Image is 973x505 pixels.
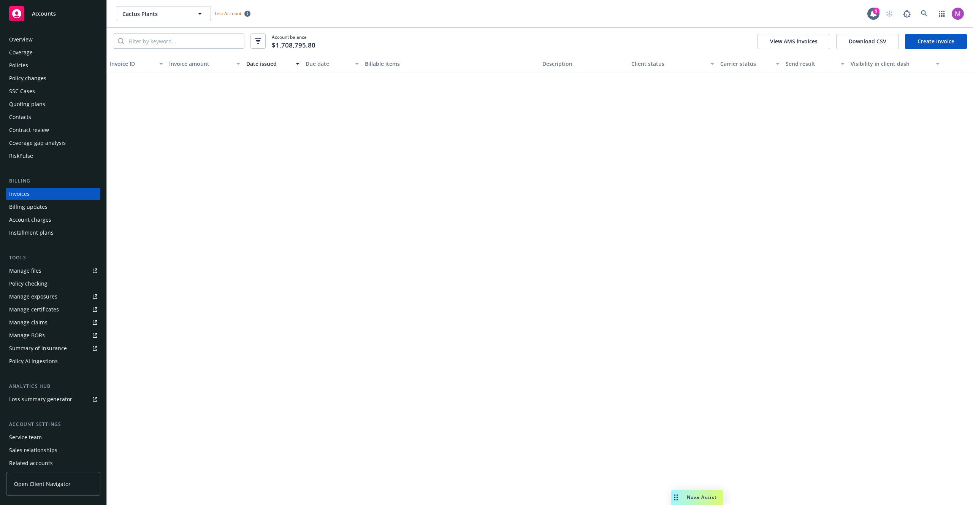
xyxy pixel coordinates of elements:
[9,265,41,277] div: Manage files
[246,60,291,68] div: Date issued
[631,60,706,68] div: Client status
[6,59,100,71] a: Policies
[9,59,28,71] div: Policies
[6,393,100,405] a: Loss summary generator
[9,393,72,405] div: Loss summary generator
[118,38,124,44] svg: Search
[243,55,303,73] button: Date issued
[211,10,254,17] span: Test Account
[6,421,100,428] div: Account settings
[272,34,315,49] span: Account balance
[6,431,100,443] a: Service team
[836,34,899,49] button: Download CSV
[6,383,100,390] div: Analytics hub
[9,46,33,59] div: Coverage
[6,291,100,303] a: Manage exposures
[6,46,100,59] a: Coverage
[9,137,66,149] div: Coverage gap analysis
[9,355,58,367] div: Policy AI ingestions
[166,55,243,73] button: Invoice amount
[6,254,100,262] div: Tools
[851,60,931,68] div: Visibility in client dash
[6,137,100,149] a: Coverage gap analysis
[9,431,42,443] div: Service team
[628,55,717,73] button: Client status
[169,60,232,68] div: Invoice amount
[917,6,932,21] a: Search
[6,150,100,162] a: RiskPulse
[6,444,100,456] a: Sales relationships
[9,214,51,226] div: Account charges
[9,124,49,136] div: Contract review
[6,124,100,136] a: Contract review
[6,177,100,185] div: Billing
[214,10,241,17] span: Test Account
[116,6,211,21] button: Cactus Plants
[9,72,46,84] div: Policy changes
[6,265,100,277] a: Manage files
[365,60,537,68] div: Billable items
[9,444,57,456] div: Sales relationships
[905,34,967,49] a: Create Invoice
[6,72,100,84] a: Policy changes
[720,60,771,68] div: Carrier status
[6,33,100,46] a: Overview
[362,55,540,73] button: Billable items
[124,34,244,48] input: Filter by keyword...
[9,303,59,316] div: Manage certificates
[9,98,45,110] div: Quoting plans
[6,329,100,341] a: Manage BORs
[9,291,57,303] div: Manage exposures
[122,10,188,18] span: Cactus Plants
[934,6,949,21] a: Switch app
[6,278,100,290] a: Policy checking
[306,60,350,68] div: Due date
[9,342,67,354] div: Summary of insurance
[687,494,717,500] span: Nova Assist
[303,55,362,73] button: Due date
[6,227,100,239] a: Installment plans
[6,111,100,123] a: Contacts
[9,188,30,200] div: Invoices
[848,55,943,73] button: Visibility in client dash
[6,214,100,226] a: Account charges
[6,85,100,97] a: SSC Cases
[9,227,54,239] div: Installment plans
[952,8,964,20] img: photo
[671,490,723,505] button: Nova Assist
[882,6,897,21] a: Start snowing
[539,55,628,73] button: Description
[6,316,100,329] a: Manage claims
[9,278,48,290] div: Policy checking
[6,355,100,367] a: Policy AI ingestions
[32,11,56,17] span: Accounts
[783,55,848,73] button: Send result
[6,303,100,316] a: Manage certificates
[542,60,625,68] div: Description
[6,188,100,200] a: Invoices
[14,480,71,488] span: Open Client Navigator
[6,342,100,354] a: Summary of insurance
[9,329,45,341] div: Manage BORs
[9,457,53,469] div: Related accounts
[757,34,830,49] button: View AMS invoices
[9,111,31,123] div: Contacts
[9,85,35,97] div: SSC Cases
[9,33,33,46] div: Overview
[6,98,100,110] a: Quoting plans
[899,6,914,21] a: Report a Bug
[786,60,837,68] div: Send result
[107,55,166,73] button: Invoice ID
[717,55,783,73] button: Carrier status
[9,150,33,162] div: RiskPulse
[873,8,880,14] div: 9
[6,457,100,469] a: Related accounts
[272,40,315,50] span: $1,708,795.80
[6,3,100,24] a: Accounts
[9,201,48,213] div: Billing updates
[9,316,48,329] div: Manage claims
[6,201,100,213] a: Billing updates
[671,490,681,505] div: Drag to move
[110,60,155,68] div: Invoice ID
